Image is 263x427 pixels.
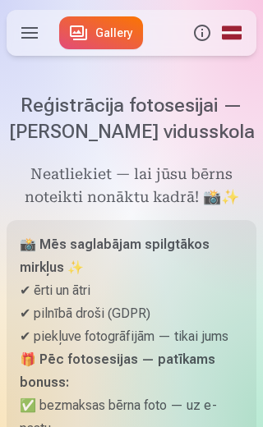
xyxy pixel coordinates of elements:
[20,351,215,390] strong: 🎁 Pēc fotosesijas — patīkams bonuss:
[20,325,243,348] p: ✔ piekļuve fotogrāfijām — tikai jums
[7,92,256,145] h1: Reģistrācija fotosesijai — [PERSON_NAME] vidusskola
[7,164,256,210] h5: Neatliekiet — lai jūsu bērns noteikti nonāktu kadrā! 📸✨
[59,16,143,49] a: Gallery
[217,10,247,56] a: Global
[20,302,243,325] p: ✔ pilnībā droši (GDPR)
[187,10,217,56] button: Info
[20,279,243,302] p: ✔ ērti un ātri
[20,236,210,275] strong: 📸 Mēs saglabājam spilgtākos mirkļus ✨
